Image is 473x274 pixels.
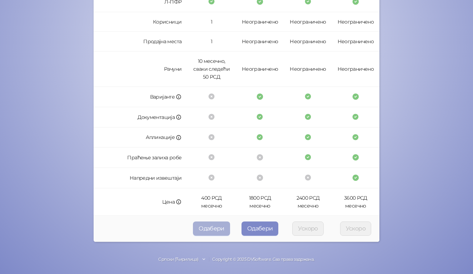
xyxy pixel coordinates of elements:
[94,107,187,128] td: Документација
[332,32,379,51] td: Неограничено
[332,12,379,32] td: Неограничено
[284,188,332,216] td: 2400 РСД месечно
[94,128,187,148] td: Апликације
[158,256,198,263] div: Српски (Ћирилица)
[284,12,332,32] td: Неограничено
[332,188,379,216] td: 3600 РСД месечно
[187,32,236,51] td: 1
[94,188,187,216] td: Цена
[94,148,187,168] td: Праћење залиха робе
[94,51,187,87] td: Рачуни
[94,168,187,188] td: Напредни извештаји
[193,221,230,236] button: Одабери
[94,12,187,32] td: Корисници
[292,221,323,236] button: Ускоро
[94,87,187,107] td: Варијанте
[242,221,279,236] button: Одабери
[187,51,236,87] td: 10 месечно, сваки следећи 50 РСД
[236,188,284,216] td: 1800 РСД месечно
[236,12,284,32] td: Неограничено
[236,51,284,87] td: Неограничено
[340,221,371,236] button: Ускоро
[332,51,379,87] td: Неограничено
[284,51,332,87] td: Неограничено
[284,32,332,51] td: Неограничено
[187,12,236,32] td: 1
[94,32,187,51] td: Продајна места
[187,188,236,216] td: 400 РСД месечно
[236,32,284,51] td: Неограничено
